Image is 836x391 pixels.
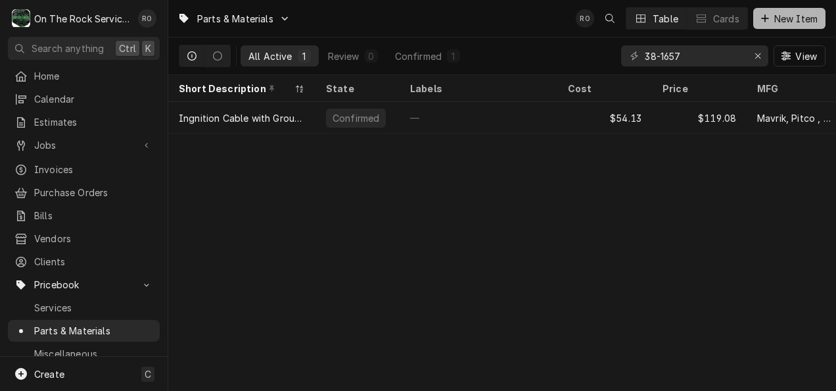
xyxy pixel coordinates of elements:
[34,232,153,246] span: Vendors
[138,9,156,28] div: RO
[8,182,160,203] a: Purchase Orders
[557,102,652,134] div: $54.13
[34,92,153,106] span: Calendar
[34,115,153,129] span: Estimates
[328,49,360,63] div: Review
[300,49,308,63] div: 1
[652,102,747,134] div: $119.08
[599,8,620,29] button: Open search
[8,228,160,249] a: Vendors
[568,82,639,95] div: Cost
[757,82,828,95] div: MFG
[793,49,820,63] span: View
[34,301,153,315] span: Services
[8,65,160,87] a: Home
[8,343,160,365] a: Miscellaneous
[326,82,386,95] div: State
[145,367,151,381] span: C
[662,82,733,95] div: Price
[12,9,30,28] div: On The Rock Services's Avatar
[8,320,160,342] a: Parts & Materials
[450,49,457,63] div: 1
[179,111,305,125] div: Ingnition Cable with Ground Wire Pitco Magikitchn
[757,111,831,125] div: Mavrik, Pitco , [PERSON_NAME]
[8,297,160,319] a: Services
[772,12,820,26] span: New Item
[8,251,160,273] a: Clients
[713,12,739,26] div: Cards
[8,205,160,226] a: Bills
[32,41,104,55] span: Search anything
[8,88,160,110] a: Calendar
[34,186,153,199] span: Purchase Orders
[653,12,678,26] div: Table
[8,134,160,156] a: Go to Jobs
[34,12,131,26] div: On The Rock Services
[331,111,381,125] div: Confirmed
[138,9,156,28] div: Rich Ortega's Avatar
[248,49,292,63] div: All Active
[34,278,133,292] span: Pricebook
[197,12,273,26] span: Parts & Materials
[34,347,153,361] span: Miscellaneous
[179,82,292,95] div: Short Description
[8,111,160,133] a: Estimates
[34,209,153,222] span: Bills
[34,163,153,176] span: Invoices
[645,45,743,66] input: Keyword search
[8,159,160,180] a: Invoices
[367,49,375,63] div: 0
[172,8,296,30] a: Go to Parts & Materials
[119,41,136,55] span: Ctrl
[34,255,153,269] span: Clients
[774,45,825,66] button: View
[576,9,594,28] div: Rich Ortega's Avatar
[395,49,442,63] div: Confirmed
[753,8,825,29] button: New Item
[410,82,547,95] div: Labels
[400,102,557,134] div: —
[34,138,133,152] span: Jobs
[8,37,160,60] button: Search anythingCtrlK
[576,9,594,28] div: RO
[34,69,153,83] span: Home
[145,41,151,55] span: K
[8,274,160,296] a: Go to Pricebook
[34,369,64,380] span: Create
[12,9,30,28] div: O
[34,324,153,338] span: Parts & Materials
[747,45,768,66] button: Erase input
